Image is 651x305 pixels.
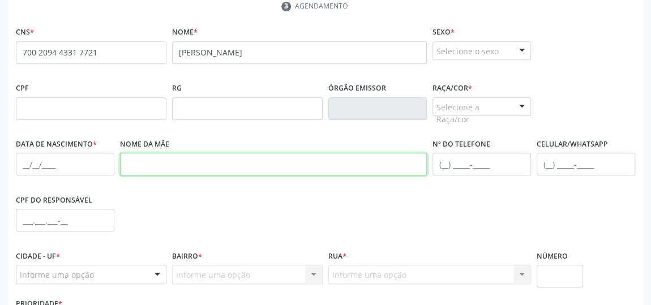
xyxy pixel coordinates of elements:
label: Número [537,247,568,265]
label: Bairro [172,247,202,265]
label: Nº do Telefone [432,136,490,153]
label: CPF do responsável [16,191,92,209]
input: (__) _____-_____ [537,153,635,175]
label: Nome da mãe [120,136,169,153]
label: Rua [328,247,346,265]
input: ___.___.___-__ [16,209,114,231]
label: Data de nascimento [16,136,97,153]
label: CNS [16,24,34,41]
span: Selecione o sexo [436,45,499,57]
input: (__) _____-_____ [432,153,531,175]
input: __/__/____ [16,153,114,175]
label: CPF [16,80,29,97]
label: Nome [172,24,198,41]
label: Órgão emissor [328,80,386,97]
span: Selecione a Raça/cor [436,101,508,125]
label: Cidade - UF [16,247,60,265]
span: Informe uma opção [20,269,94,281]
label: Celular/WhatsApp [537,136,608,153]
label: Raça/cor [432,80,472,97]
label: Sexo [432,24,455,41]
label: RG [172,80,182,97]
span: none [112,44,162,57]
